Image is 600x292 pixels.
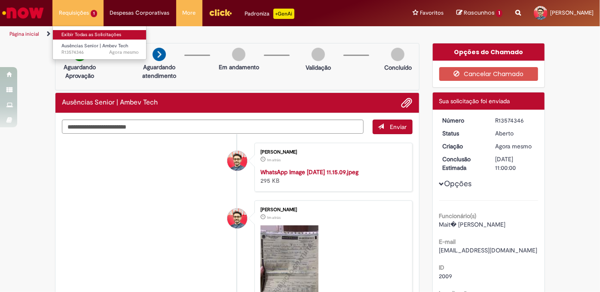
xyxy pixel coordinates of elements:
[495,142,532,150] span: Agora mesmo
[209,6,232,19] img: click_logo_yellow_360x200.png
[439,246,538,254] span: [EMAIL_ADDRESS][DOMAIN_NAME]
[436,129,489,138] dt: Status
[436,116,489,125] dt: Número
[62,99,158,107] h2: Ausências Senior | Ambev Tech Histórico de tíquete
[260,168,358,176] a: WhatsApp Image [DATE] 11.15.09.jpeg
[390,123,407,131] span: Enviar
[9,31,39,37] a: Página inicial
[550,9,594,16] span: [PERSON_NAME]
[436,155,489,172] dt: Conclusão Estimada
[260,168,404,185] div: 295 KB
[439,272,453,280] span: 2009
[267,157,281,163] time: 28/09/2025 22:12:53
[260,150,404,155] div: [PERSON_NAME]
[245,9,294,19] div: Padroniza
[109,49,139,55] time: 28/09/2025 22:13:41
[433,43,545,61] div: Opções do Chamado
[227,209,247,228] div: Rafael Araújo Jordão
[439,97,510,105] span: Sua solicitação foi enviada
[306,63,331,72] p: Validação
[273,9,294,19] p: +GenAi
[232,48,245,61] img: img-circle-grey.png
[420,9,444,17] span: Favoritos
[401,97,413,108] button: Adicionar anexos
[219,63,259,71] p: Em andamento
[267,215,281,220] span: 1m atrás
[464,9,495,17] span: Rascunhos
[439,221,506,228] span: Mait� [PERSON_NAME]
[495,116,535,125] div: R13574346
[153,48,166,61] img: arrow-next.png
[260,207,404,212] div: [PERSON_NAME]
[496,9,502,17] span: 1
[439,238,456,246] b: E-mail
[183,9,196,17] span: More
[138,63,180,80] p: Aguardando atendimento
[110,9,170,17] span: Despesas Corporativas
[391,48,404,61] img: img-circle-grey.png
[53,30,147,40] a: Exibir Todas as Solicitações
[227,151,247,171] div: Rafael Araújo Jordão
[495,142,532,150] time: 28/09/2025 22:13:40
[109,49,139,55] span: Agora mesmo
[52,26,147,60] ul: Requisições
[439,67,539,81] button: Cancelar Chamado
[59,9,89,17] span: Requisições
[495,142,535,151] div: 28/09/2025 22:13:40
[91,10,97,17] span: 1
[439,212,477,220] b: Funcionário(s)
[373,120,413,134] button: Enviar
[267,157,281,163] span: 1m atrás
[62,120,364,134] textarea: Digite sua mensagem aqui...
[61,43,128,49] span: Ausências Senior | Ambev Tech
[436,142,489,151] dt: Criação
[267,215,281,220] time: 28/09/2025 22:12:44
[53,41,147,57] a: Aberto R13574346 : Ausências Senior | Ambev Tech
[439,264,445,271] b: ID
[384,63,412,72] p: Concluído
[59,63,101,80] p: Aguardando Aprovação
[312,48,325,61] img: img-circle-grey.png
[61,49,139,56] span: R13574346
[6,26,394,42] ul: Trilhas de página
[456,9,502,17] a: Rascunhos
[495,155,535,172] div: [DATE] 11:00:00
[1,4,45,22] img: ServiceNow
[495,129,535,138] div: Aberto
